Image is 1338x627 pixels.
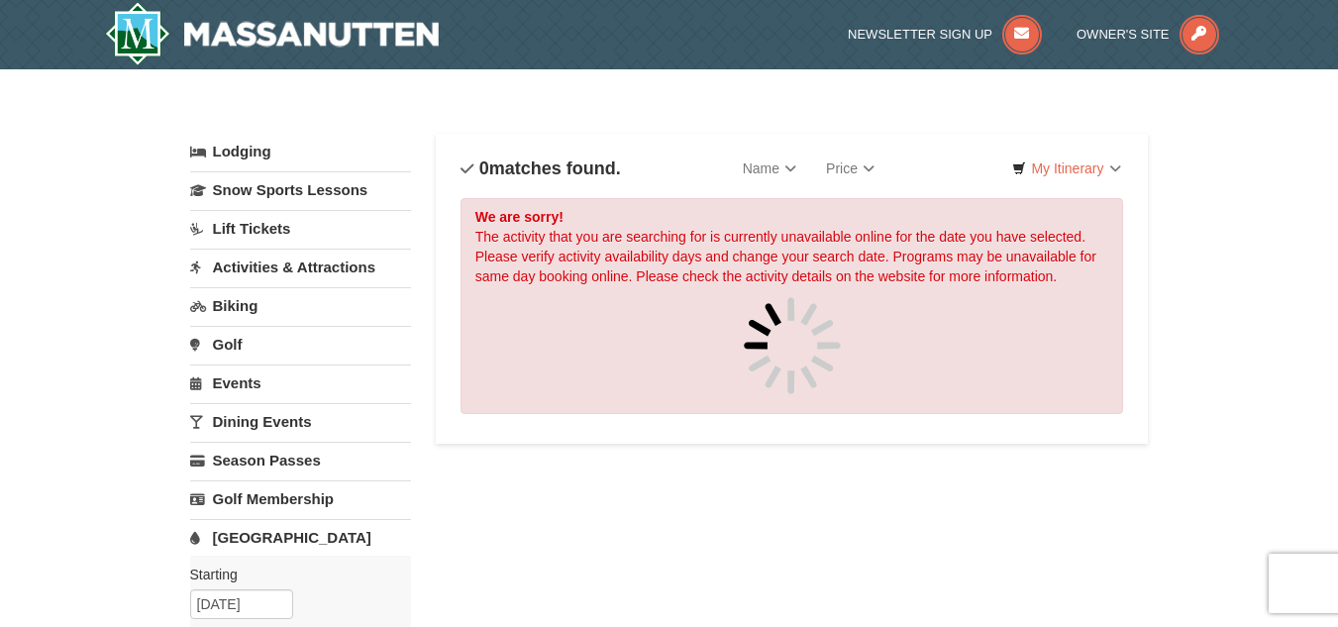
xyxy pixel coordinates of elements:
label: Starting [190,565,396,584]
a: [GEOGRAPHIC_DATA] [190,519,411,556]
img: spinner.gif [743,296,842,395]
span: 0 [479,158,489,178]
a: Biking [190,287,411,324]
span: Newsletter Sign Up [848,27,992,42]
strong: We are sorry! [475,209,564,225]
a: My Itinerary [999,154,1133,183]
a: Golf Membership [190,480,411,517]
a: Snow Sports Lessons [190,171,411,208]
a: Lift Tickets [190,210,411,247]
a: Name [728,149,811,188]
a: Price [811,149,889,188]
span: Owner's Site [1077,27,1170,42]
div: The activity that you are searching for is currently unavailable online for the date you have sel... [461,198,1124,414]
a: Owner's Site [1077,27,1219,42]
a: Activities & Attractions [190,249,411,285]
a: Events [190,365,411,401]
a: Dining Events [190,403,411,440]
a: Newsletter Sign Up [848,27,1042,42]
a: Massanutten Resort [105,2,440,65]
a: Lodging [190,134,411,169]
a: Season Passes [190,442,411,478]
img: Massanutten Resort Logo [105,2,440,65]
h4: matches found. [461,158,621,178]
a: Golf [190,326,411,363]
